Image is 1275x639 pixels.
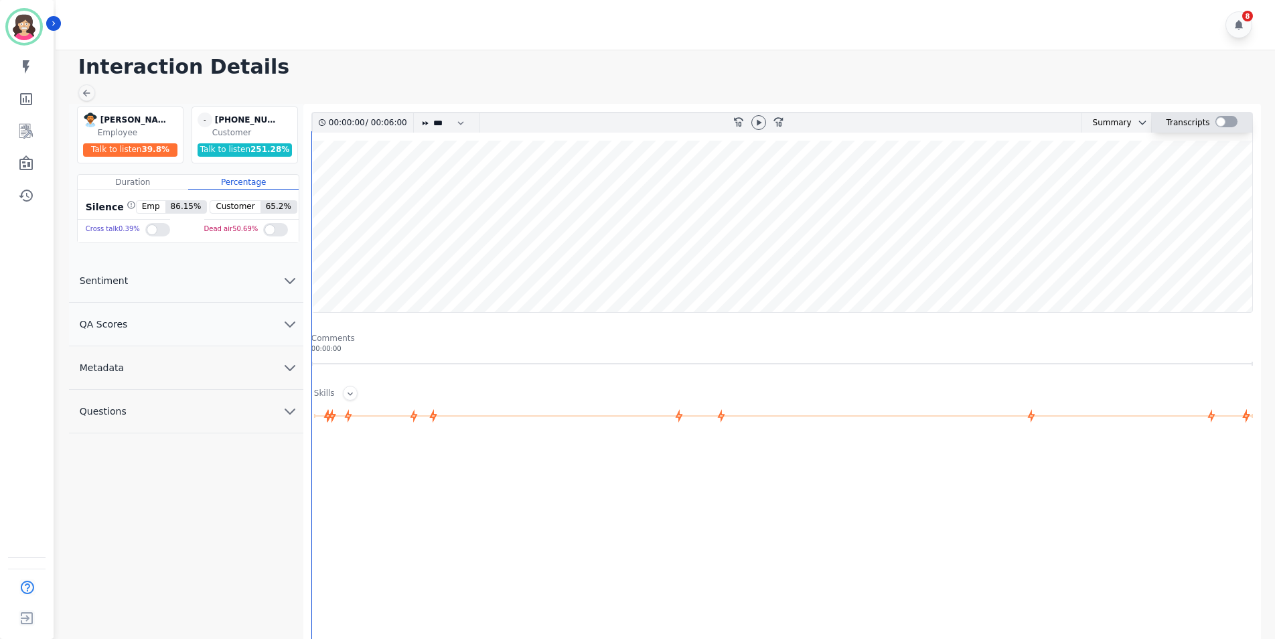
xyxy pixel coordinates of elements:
span: 86.15 % [165,201,207,213]
button: Sentiment chevron down [69,259,303,303]
div: 8 [1242,11,1253,21]
div: Cross talk 0.39 % [86,220,140,239]
span: 39.8 % [141,145,169,154]
div: 00:06:00 [368,113,405,133]
span: - [198,113,212,127]
div: Duration [78,175,188,190]
div: / [329,113,410,133]
div: Customer [212,127,295,138]
h1: Interaction Details [78,55,1262,79]
span: Emp [137,201,165,213]
span: Metadata [69,361,135,374]
button: Questions chevron down [69,390,303,433]
div: Talk to listen [83,143,178,157]
svg: chevron down [282,316,298,332]
div: Transcripts [1166,113,1209,133]
button: QA Scores chevron down [69,303,303,346]
span: 251.28 % [250,145,289,154]
button: chevron down [1132,117,1148,128]
div: Silence [83,200,136,214]
span: Sentiment [69,274,139,287]
svg: chevron down [282,273,298,289]
span: QA Scores [69,317,139,331]
div: Summary [1082,113,1132,133]
div: Comments [311,333,1253,344]
span: 65.2 % [260,201,297,213]
svg: chevron down [282,403,298,419]
div: Percentage [188,175,299,190]
div: [PHONE_NUMBER] [215,113,282,127]
svg: chevron down [282,360,298,376]
button: Metadata chevron down [69,346,303,390]
div: 00:00:00 [329,113,366,133]
span: Questions [69,405,137,418]
div: Skills [314,388,335,401]
div: Dead air 50.69 % [204,220,258,239]
div: Talk to listen [198,143,293,157]
img: Bordered avatar [8,11,40,43]
div: Employee [98,127,180,138]
div: 00:00:00 [311,344,1253,354]
span: Customer [210,201,260,213]
svg: chevron down [1137,117,1148,128]
div: [PERSON_NAME] [100,113,167,127]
